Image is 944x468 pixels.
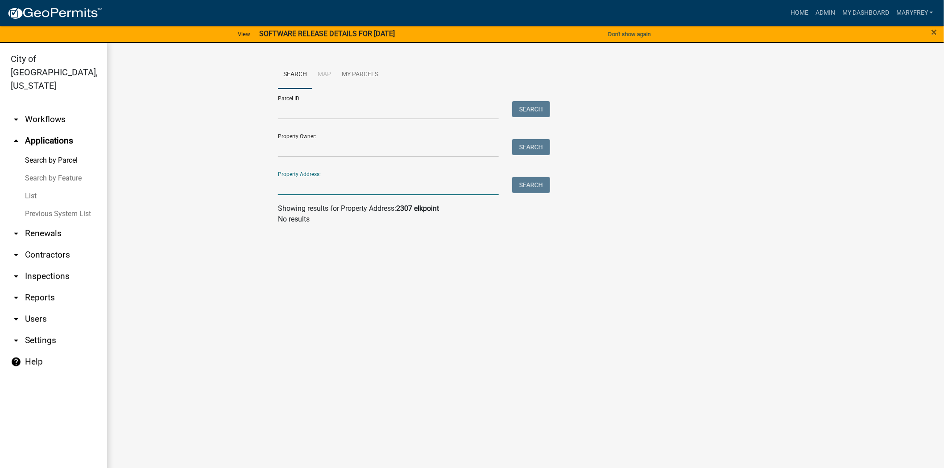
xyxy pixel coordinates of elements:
[278,61,312,89] a: Search
[11,292,21,303] i: arrow_drop_down
[11,335,21,346] i: arrow_drop_down
[512,101,550,117] button: Search
[11,271,21,282] i: arrow_drop_down
[11,228,21,239] i: arrow_drop_down
[11,114,21,125] i: arrow_drop_down
[839,4,893,21] a: My Dashboard
[512,177,550,193] button: Search
[932,26,937,38] span: ×
[11,357,21,367] i: help
[787,4,812,21] a: Home
[11,250,21,260] i: arrow_drop_down
[604,27,654,41] button: Don't show again
[812,4,839,21] a: Admin
[234,27,254,41] a: View
[11,314,21,324] i: arrow_drop_down
[278,203,773,214] div: Showing results for Property Address:
[259,29,395,38] strong: SOFTWARE RELEASE DETAILS FOR [DATE]
[396,204,439,213] strong: 2307 elkpoint
[11,135,21,146] i: arrow_drop_up
[512,139,550,155] button: Search
[278,214,773,225] p: No results
[893,4,937,21] a: MaryFrey
[336,61,384,89] a: My Parcels
[932,27,937,37] button: Close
